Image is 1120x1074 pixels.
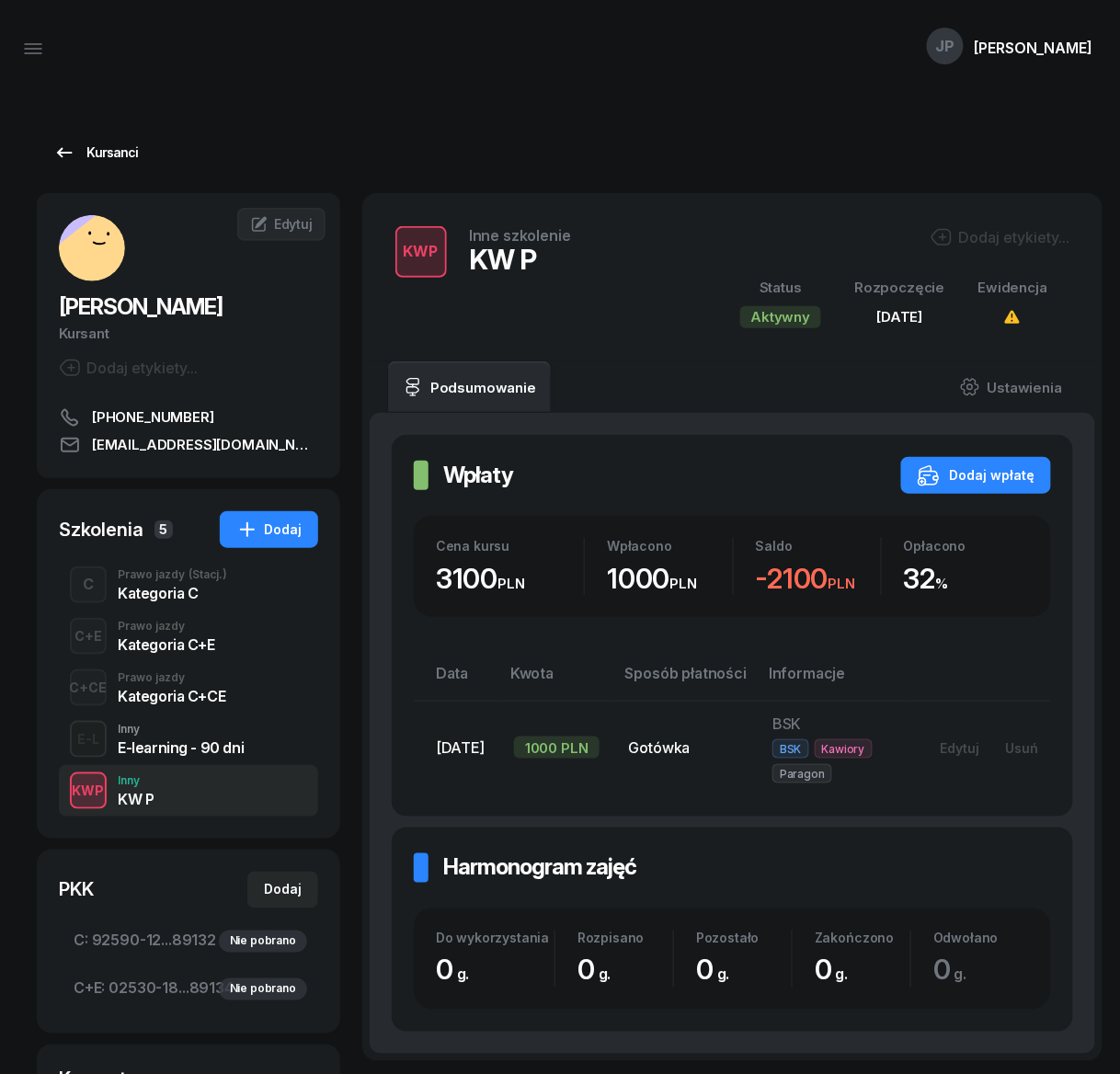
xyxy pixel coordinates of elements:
[756,562,881,596] div: -2100
[815,931,910,946] div: Zakończono
[118,775,154,786] div: Inny
[758,661,912,701] th: Informacje
[978,276,1048,300] div: Ewidencja
[59,662,318,714] button: C+CEPrawo jazdyKategoria C+CE
[954,965,967,984] small: g.
[469,243,571,276] div: KW P
[118,724,244,735] div: Inny
[877,308,923,326] span: [DATE]
[931,226,1069,248] button: Dodaj etykiety...
[696,954,792,988] div: 0
[499,661,614,701] th: Kwota
[92,406,214,428] span: [PHONE_NUMBER]
[901,457,1051,494] button: Dodaj wpłatę
[1005,740,1038,756] div: Usuń
[59,714,318,765] button: E-LInnyE-learning - 90 dni
[70,721,107,758] button: E-L
[469,228,571,243] div: Inne szkolenie
[904,538,1029,554] div: Opłacono
[577,954,621,987] span: 0
[936,575,949,592] small: %
[59,293,223,320] span: [PERSON_NAME]
[70,618,107,655] button: C+E
[457,965,470,984] small: g.
[59,920,318,964] a: C:92590-12...89132Nie pobrano
[497,575,525,592] small: PLN
[59,559,318,611] button: CPrawo jazdy(Stacj.)Kategoria C
[772,714,802,733] span: BSK
[696,931,792,946] div: Pozostało
[74,930,303,954] span: 92590-12...89132
[220,511,318,548] button: Dodaj
[396,236,447,268] div: KWP
[75,569,101,600] div: C
[63,676,115,699] div: C+CE
[772,764,832,783] span: Paragon
[933,954,977,987] span: 0
[118,792,154,806] div: KW P
[59,877,94,903] div: PKK
[614,661,758,701] th: Sposób płatności
[936,39,955,54] span: JP
[154,520,173,539] span: 5
[92,434,318,456] span: [EMAIL_ADDRESS][DOMAIN_NAME]
[514,737,600,759] div: 1000 PLN
[670,575,698,592] small: PLN
[219,978,307,1000] div: Nie pobrano
[118,740,244,755] div: E-learning - 90 dni
[59,517,143,543] div: Szkolenia
[236,519,302,541] div: Dodaj
[756,538,881,554] div: Saldo
[577,931,673,946] div: Rozpisano
[247,872,318,908] button: Dodaj
[836,965,849,984] small: g.
[264,879,302,901] div: Dodaj
[607,562,732,596] div: 1000
[388,361,551,413] a: Podsumowanie
[815,954,858,987] span: 0
[59,357,198,379] button: Dodaj etykiety...
[829,575,856,592] small: PLN
[904,562,1029,596] div: 32
[118,621,215,632] div: Prawo jazdy
[59,434,318,456] a: [EMAIL_ADDRESS][DOMAIN_NAME]
[59,406,318,428] a: [PHONE_NUMBER]
[975,40,1092,55] div: [PERSON_NAME]
[854,276,944,300] div: Rozpoczęcie
[59,765,318,817] button: KWPInnyKW P
[717,965,730,984] small: g.
[67,624,109,647] div: C+E
[59,322,318,346] div: Kursant
[118,569,227,580] div: Prawo jazdy
[436,738,485,757] span: [DATE]
[70,566,107,603] button: C
[772,739,809,759] span: BSK
[927,733,992,763] button: Edytuj
[436,538,584,554] div: Cena kursu
[443,853,636,883] h2: Harmonogram zajęć
[395,226,447,278] button: KWP
[607,538,732,554] div: Wpłacono
[118,689,225,703] div: Kategoria C+CE
[436,954,479,987] span: 0
[74,930,88,954] span: C:
[53,142,138,164] div: Kursanci
[945,361,1077,413] a: Ustawienia
[740,276,822,300] div: Status
[74,977,303,1001] span: 02530-18...89134
[37,134,154,171] a: Kursanci
[70,669,107,706] button: C+CE
[219,931,307,953] div: Nie pobrano
[436,931,554,946] div: Do wykorzystania
[740,306,822,328] div: Aktywny
[918,464,1034,486] div: Dodaj wpłatę
[436,562,584,596] div: 3100
[414,661,499,701] th: Data
[59,611,318,662] button: C+EPrawo jazdyKategoria C+E
[599,965,611,984] small: g.
[70,727,107,750] div: E-L
[118,672,225,683] div: Prawo jazdy
[274,216,313,232] span: Edytuj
